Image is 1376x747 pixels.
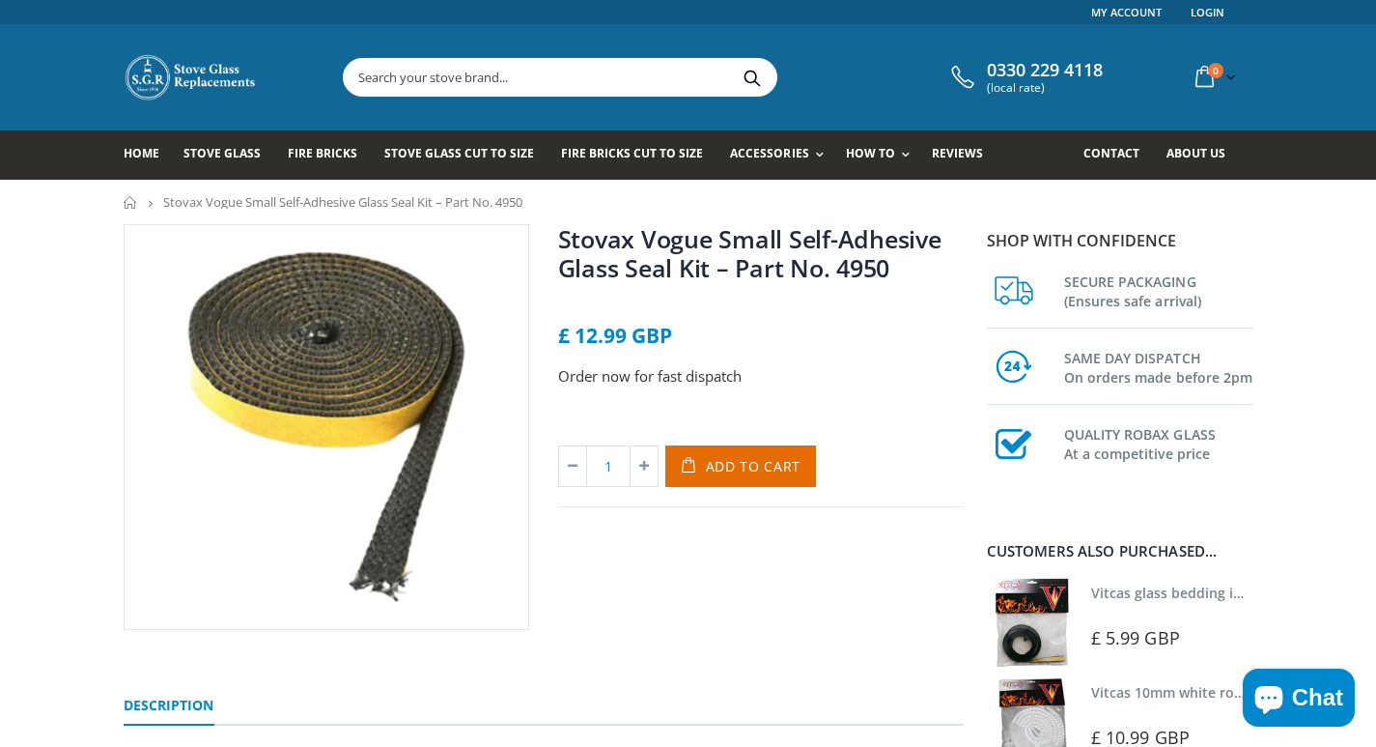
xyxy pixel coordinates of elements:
a: Stove Glass Cut To Size [384,130,548,180]
button: Search [731,59,774,96]
a: Home [124,196,138,209]
p: Order now for fast dispatch [558,365,964,388]
span: Accessories [730,145,808,161]
a: How To [846,130,919,180]
img: Stovax_Vogue_Small_Self-Adhesive_Tape_Glass_Seal_800x_crop_center.webp [125,225,528,629]
a: Fire Bricks [288,130,372,180]
input: Search your stove brand... [344,59,993,96]
a: Stove Glass [183,130,275,180]
span: Home [124,145,159,161]
a: Reviews [932,130,997,180]
span: Contact [1083,145,1139,161]
a: Description [124,687,214,726]
img: Stove Glass Replacement [124,53,259,101]
button: Add to Cart [665,445,817,487]
span: Reviews [932,145,983,161]
span: About us [1166,145,1225,161]
a: 0 [1188,58,1240,96]
span: Add to Cart [706,457,801,475]
a: Accessories [730,130,832,180]
span: Stove Glass Cut To Size [384,145,534,161]
a: Home [124,130,174,180]
span: Stovax Vogue Small Self-Adhesive Glass Seal Kit – Part No. 4950 [163,193,522,211]
div: Customers also purchased... [987,544,1253,559]
a: Stovax Vogue Small Self-Adhesive Glass Seal Kit – Part No. 4950 [558,222,941,284]
h3: SAME DAY DISPATCH On orders made before 2pm [1064,345,1253,388]
h3: QUALITY ROBAX GLASS At a competitive price [1064,421,1253,464]
span: (local rate) [987,81,1103,95]
span: £ 5.99 GBP [1091,626,1180,649]
span: How To [846,145,895,161]
inbox-online-store-chat: Shopify online store chat [1237,669,1361,732]
img: Vitcas stove glass bedding in tape [987,578,1077,668]
a: Contact [1083,130,1154,180]
span: 0330 229 4118 [987,60,1103,81]
a: About us [1166,130,1240,180]
span: 0 [1208,63,1223,78]
span: £ 12.99 GBP [558,322,672,349]
h3: SECURE PACKAGING (Ensures safe arrival) [1064,269,1253,311]
a: 0330 229 4118 (local rate) [946,60,1103,95]
span: Fire Bricks [288,145,357,161]
a: Fire Bricks Cut To Size [561,130,717,180]
p: Shop with confidence [987,229,1253,252]
span: Fire Bricks Cut To Size [561,145,703,161]
span: Stove Glass [183,145,261,161]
